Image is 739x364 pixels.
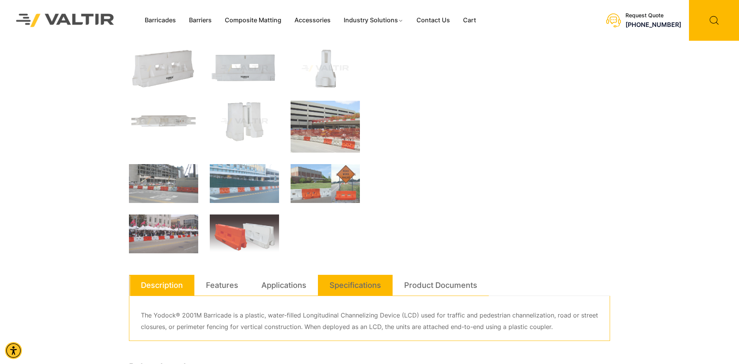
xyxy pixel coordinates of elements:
a: Industry Solutions [337,15,410,26]
div: Request Quote [625,12,681,19]
img: 2001M_Nat_Top.jpg [129,101,198,142]
img: yodock_2001m_3.jpg [291,164,360,203]
a: Specifications [329,275,381,296]
a: Accessories [288,15,337,26]
img: Convention Center Construction Project [291,101,360,153]
a: call (888) 496-3625 [625,21,681,28]
a: Composite Matting [218,15,288,26]
a: Product Documents [404,275,477,296]
img: 2001M_Nat_Side.jpg [291,48,360,89]
a: Cart [456,15,483,26]
a: Description [141,275,183,296]
div: Accessibility Menu [5,342,22,359]
a: Barricades [138,15,182,26]
a: Features [206,275,238,296]
img: yodock_2001m_4.jpg [210,164,279,203]
img: 2001M_Org_Top.jpg [210,101,279,142]
img: Valtir Rentals [6,3,125,37]
img: 2001M_Nat_3Q.jpg [129,48,198,89]
p: The Yodock® 2001M Barricade is a plastic, water-filled Longitudinal Channelizing Device (LCD) use... [141,310,598,333]
a: Contact Us [410,15,456,26]
a: Barriers [182,15,218,26]
img: yodock_2001m_2.jpg [129,164,198,203]
img: yodock-2001m.png [210,214,279,256]
img: yodock_2001m_5.jpg [129,214,198,253]
img: 2001M_Nat_Front.jpg [210,48,279,89]
a: Applications [261,275,306,296]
